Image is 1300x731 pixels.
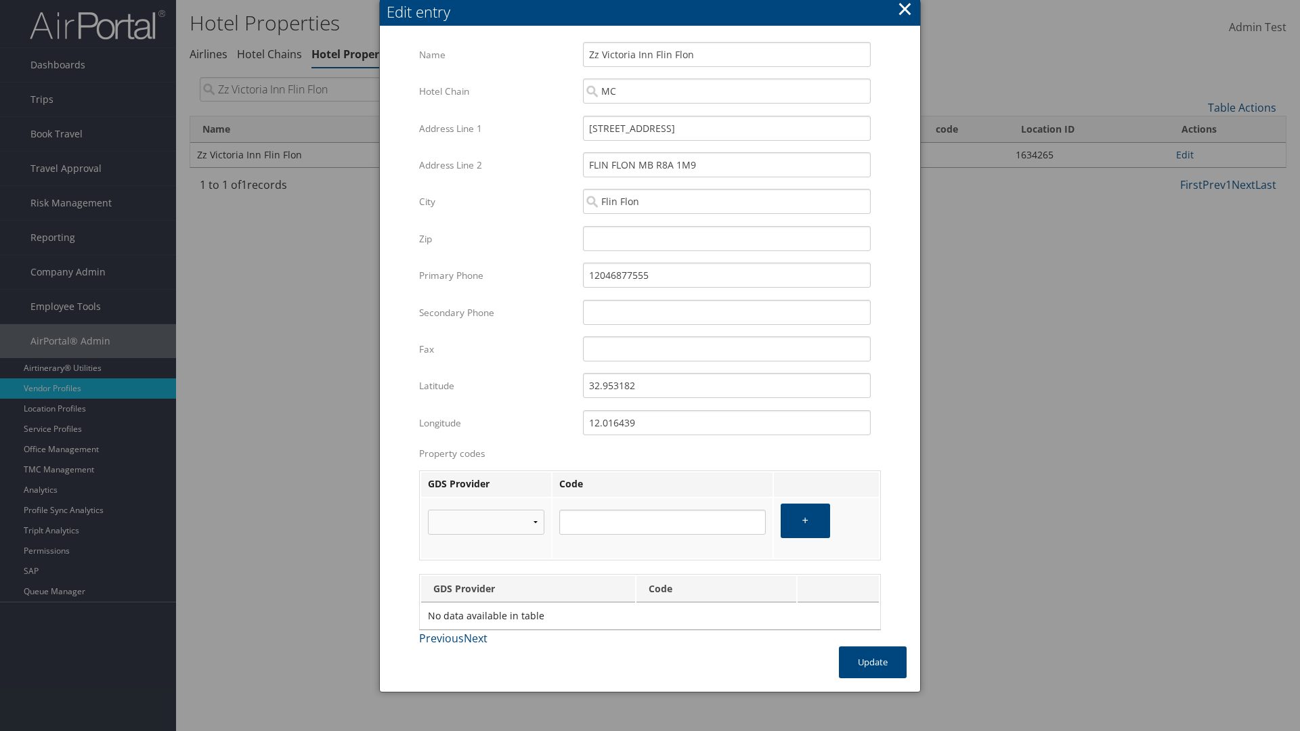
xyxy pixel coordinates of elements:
a: Next [464,631,487,646]
label: Property codes [419,447,881,460]
label: Fax [419,336,573,362]
label: Zip [419,226,573,252]
label: Longitude [419,410,573,436]
label: Name [419,42,573,68]
label: Address Line 2 [419,152,573,178]
div: Edit entry [387,1,920,22]
button: Update [839,646,907,678]
label: Latitude [419,373,573,399]
a: Previous [419,631,464,646]
button: + [781,504,830,538]
th: Code [552,472,773,497]
th: GDS Provider: activate to sort column descending [421,576,635,602]
th: Code: activate to sort column ascending [636,576,796,602]
td: No data available in table [421,604,879,628]
label: Primary Phone [419,263,573,288]
label: Secondary Phone [419,300,573,326]
th: GDS Provider [421,472,551,497]
label: Address Line 1 [419,116,573,141]
label: Hotel Chain [419,79,573,104]
th: : activate to sort column ascending [798,576,879,602]
label: City [419,189,573,215]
